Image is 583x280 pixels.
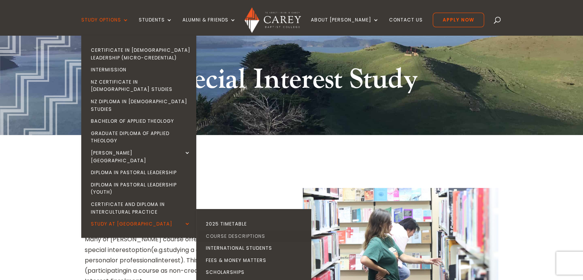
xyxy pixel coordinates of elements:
a: [PERSON_NAME][GEOGRAPHIC_DATA] [83,147,198,166]
a: Diploma in Pastoral Leadership [83,166,198,179]
a: Study at [GEOGRAPHIC_DATA] [83,218,198,230]
a: Diploma in Pastoral Leadership (Youth) [83,179,198,198]
a: Certificate in [DEMOGRAPHIC_DATA] Leadership (Micro-credential) [83,44,198,64]
span: option [131,245,151,254]
a: About [PERSON_NAME] [311,17,379,35]
a: Certificate and Diploma in Intercultural Practice [83,198,198,218]
a: Apply Now [433,13,484,27]
span: participating [87,266,126,275]
a: Bachelor of Applied Theology [83,115,198,127]
span: interest). This includes auditing a course ( [85,256,277,275]
a: Fees & Money Matters [198,254,313,267]
a: International Students [198,242,313,254]
img: Carey Baptist College [245,7,301,33]
a: NZ Diploma in [DEMOGRAPHIC_DATA] Studies [83,96,198,115]
span: Many of [PERSON_NAME] course offerings can be taken as a special interest [85,235,268,254]
a: Contact Us [389,17,423,35]
span: studying a one-off course for personal [85,245,252,265]
span: e.g. [154,245,164,254]
a: Scholarships [198,266,313,278]
a: Alumni & Friends [182,17,236,35]
a: Graduate Diploma of Applied Theology [83,127,198,147]
a: Study Options [81,17,129,35]
span: ( [151,245,154,254]
a: Students [139,17,172,35]
h1: Special Interest Study [148,62,435,102]
a: 2025 Timetable [198,218,313,230]
a: NZ Certificate in [DEMOGRAPHIC_DATA] Studies [83,76,198,96]
span: or professional [112,256,157,265]
a: Course Descriptions [198,230,313,242]
a: Intermission [83,64,198,76]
